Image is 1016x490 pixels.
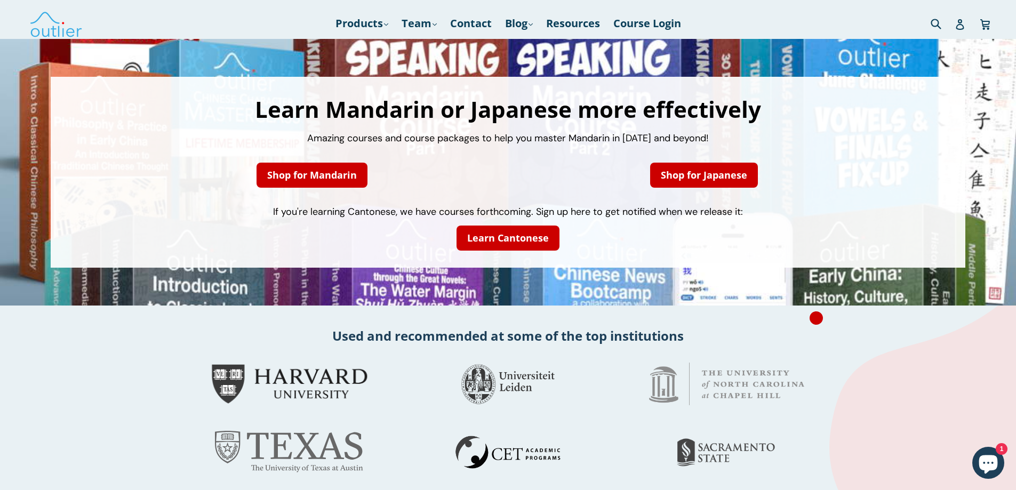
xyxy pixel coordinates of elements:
[307,132,709,144] span: Amazing courses and course packages to help you master Mandarin in [DATE] and beyond!
[457,226,559,251] a: Learn Cantonese
[541,14,605,33] a: Resources
[650,163,758,188] a: Shop for Japanese
[445,14,497,33] a: Contact
[396,14,442,33] a: Team
[257,163,367,188] a: Shop for Mandarin
[608,14,686,33] a: Course Login
[330,14,394,33] a: Products
[969,447,1007,481] inbox-online-store-chat: Shopify online store chat
[61,98,955,121] h1: Learn Mandarin or Japanese more effectively
[928,12,957,34] input: Search
[500,14,538,33] a: Blog
[273,205,743,218] span: If you're learning Cantonese, we have courses forthcoming. Sign up here to get notified when we r...
[29,8,83,39] img: Outlier Linguistics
